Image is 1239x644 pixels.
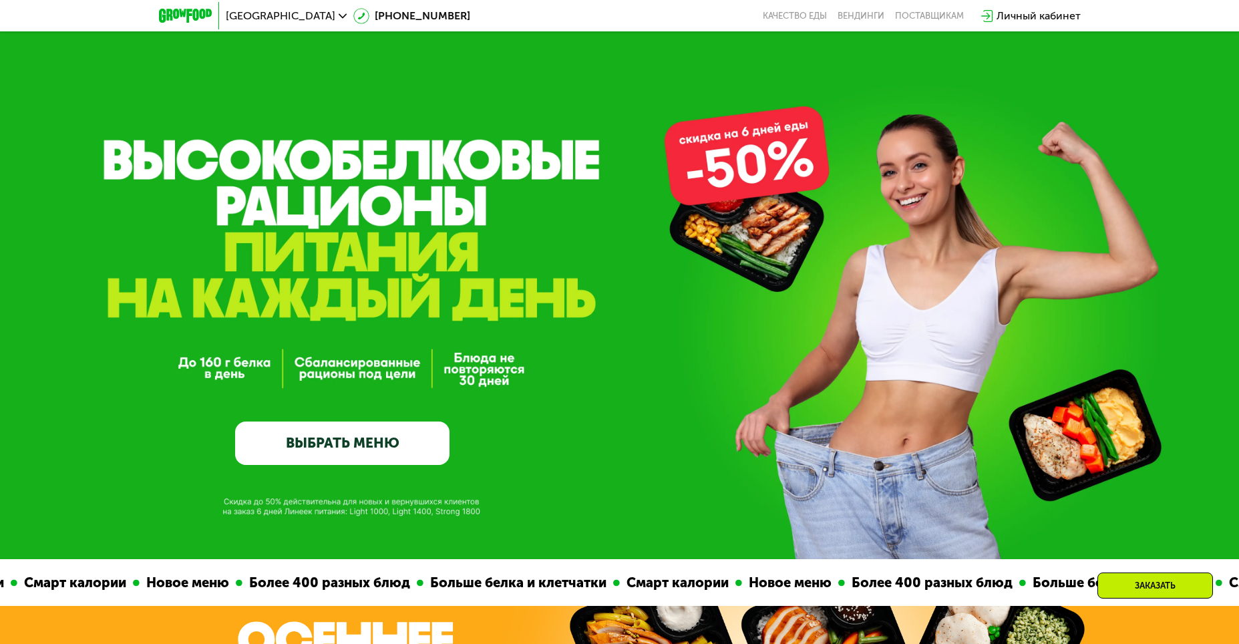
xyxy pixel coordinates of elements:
a: ВЫБРАТЬ МЕНЮ [235,422,450,464]
div: Смарт калории [619,573,735,593]
div: поставщикам [895,11,964,21]
div: Более 400 разных блюд [242,573,416,593]
div: Более 400 разных блюд [844,573,1019,593]
div: Новое меню [139,573,235,593]
a: Качество еды [763,11,827,21]
a: [PHONE_NUMBER] [353,8,470,24]
a: Вендинги [838,11,884,21]
div: Личный кабинет [997,8,1081,24]
div: Больше белка и клетчатки [1025,573,1215,593]
div: Смарт калории [17,573,132,593]
div: Новое меню [741,573,838,593]
div: Заказать [1097,573,1213,599]
span: [GEOGRAPHIC_DATA] [226,11,335,21]
div: Больше белка и клетчатки [423,573,612,593]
